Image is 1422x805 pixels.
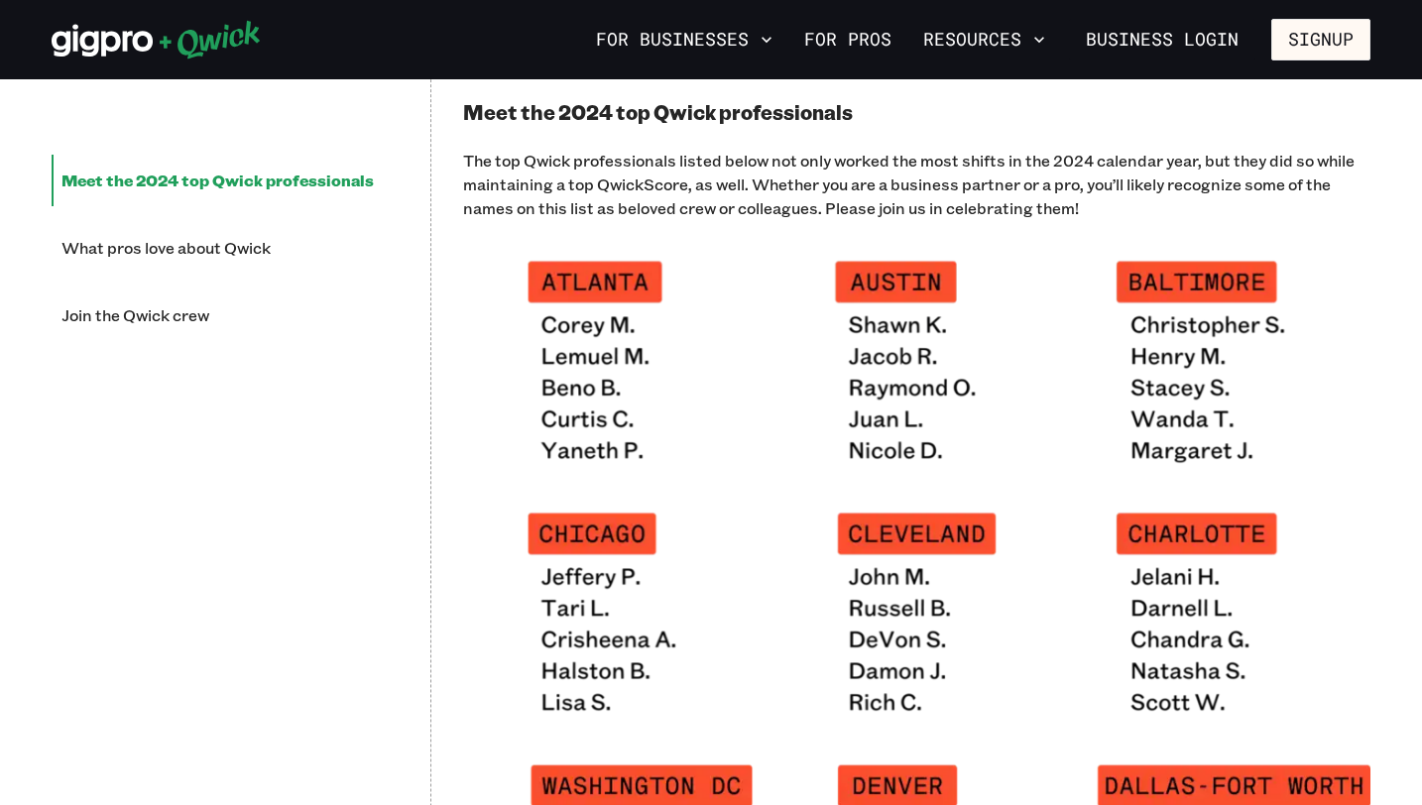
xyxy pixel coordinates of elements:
a: Business Login [1069,19,1255,60]
li: Join the Qwick crew [52,289,399,341]
b: Meet the 2024 top Qwick professionals [463,99,853,125]
button: Signup [1271,19,1370,60]
li: Meet the 2024 top Qwick professionals [52,155,399,206]
iframe: Netlify Drawer [324,757,1098,805]
p: The top Qwick professionals listed below not only worked the most shifts in the 2024 calendar yea... [463,149,1370,220]
button: For Businesses [588,23,780,57]
button: Resources [915,23,1053,57]
a: For Pros [796,23,899,57]
li: What pros love about Qwick [52,222,399,274]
